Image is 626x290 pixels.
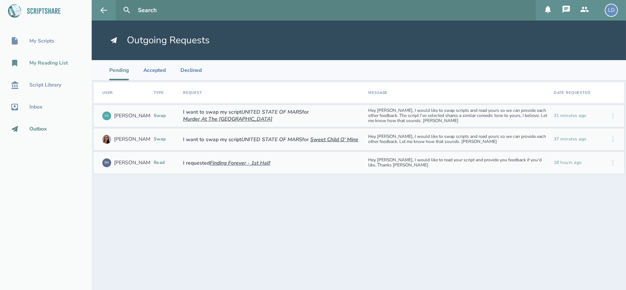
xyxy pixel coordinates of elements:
div: AS [102,111,111,120]
div: Script Library [29,82,61,88]
div: Request [183,90,202,95]
div: User [102,90,113,95]
div: BM [102,158,111,167]
div: Outbox [29,126,47,132]
div: Hey [PERSON_NAME], I would like to swap scripts and read yours so we can provide each other feedb... [366,105,551,126]
button: Finding Forever - 1st Half [210,159,270,166]
div: Message [369,90,388,95]
div: swap [154,137,177,142]
span: I want to swap my script for [183,136,358,143]
a: BM[PERSON_NAME] [102,155,155,171]
div: swap [154,113,177,118]
div: read [154,160,177,165]
img: user_1644698712-crop.jpg [102,135,111,144]
div: Tuesday, September 2, 2025 at 10:07:33 AM [554,113,599,118]
li: Pending [109,60,129,80]
div: Date Requested [554,90,591,95]
div: My Reading List [29,60,68,66]
em: UNITED STATE OF MARS [241,109,302,115]
div: [PERSON_NAME] [114,113,155,119]
li: Declined [180,60,202,80]
span: I want to swap my script for [183,109,363,122]
div: [PERSON_NAME] [114,136,155,142]
h1: Outgoing Requests [109,34,210,47]
li: Accepted [143,60,166,80]
em: UNITED STATE OF MARS [241,136,302,143]
a: [PERSON_NAME] [102,131,155,147]
div: Inbox [29,104,43,110]
div: Type [154,90,164,95]
div: [PERSON_NAME] [114,160,155,166]
div: LD [605,4,618,17]
div: Hey [PERSON_NAME], I would like to swap scripts and read yours so we can provide each other feedb... [366,131,551,147]
div: Hey [PERSON_NAME], I would like to read your script and provide you feedback if you'd like. Thank... [366,155,551,171]
div: Tuesday, September 2, 2025 at 10:01:19 AM [554,137,599,142]
div: Monday, September 1, 2025 at 4:32:51 PM [554,160,599,165]
a: AS[PERSON_NAME] [102,108,155,124]
button: Sweet Child O' Mine [310,136,358,143]
span: I requested [183,159,270,166]
button: Murder At The [GEOGRAPHIC_DATA] [183,115,272,122]
div: My Scripts [29,38,54,44]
